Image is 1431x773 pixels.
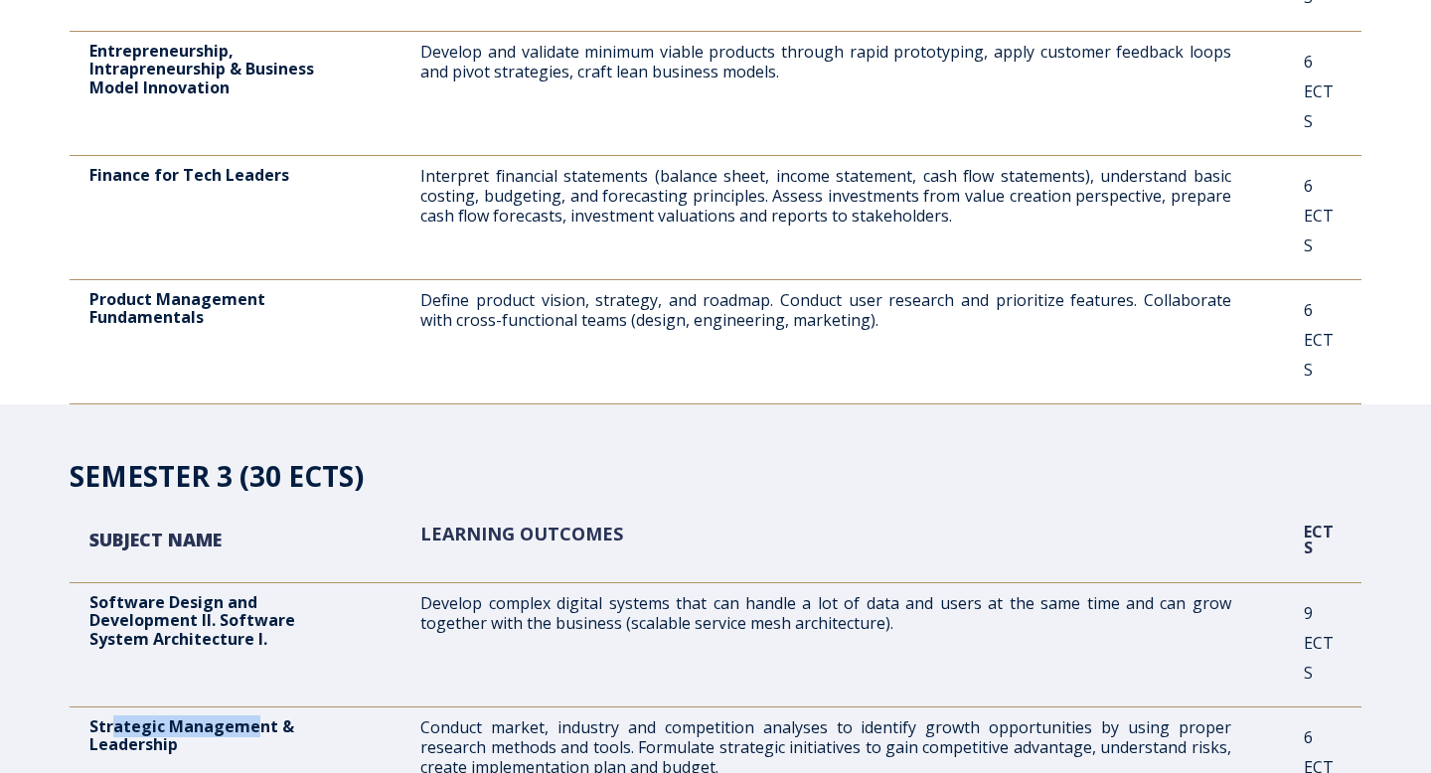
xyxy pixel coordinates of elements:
p: Interpret financial statements (balance sheet, income statement, cash flow statements), understan... [420,166,1231,226]
p: Entrepreneurship, Intrapreneurship & Business Model Innovation [89,42,348,96]
span: 9 ECTS [1304,602,1334,684]
span: Develop complex digital systems that can handle a lot of data and users at the same time and can ... [420,592,1231,634]
p: Product Management Fundamentals [89,290,348,327]
p: Finance for Tech Leaders [89,166,348,184]
p: Strategic Management & Leadership [89,717,348,754]
span: Define product vision, strategy, and roadmap. Conduct user research and prioritize features. Coll... [420,289,1231,331]
h2: SEMESTER 3 (30 ECTS) [70,455,1361,497]
strong: SUBJECT NAME [89,528,222,551]
span: LEARNING OUTCOMES [420,522,623,545]
span: 6 ECTS [1304,299,1334,381]
span: Develop and validate minimum viable products through rapid prototyping, apply customer feedback l... [420,41,1231,82]
p: Software Design and Development II. Software System Architecture I. [89,593,348,648]
span: ECTS [1304,521,1334,558]
span: 6 ECTS [1304,51,1334,132]
span: 6 ECTS [1304,175,1334,256]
